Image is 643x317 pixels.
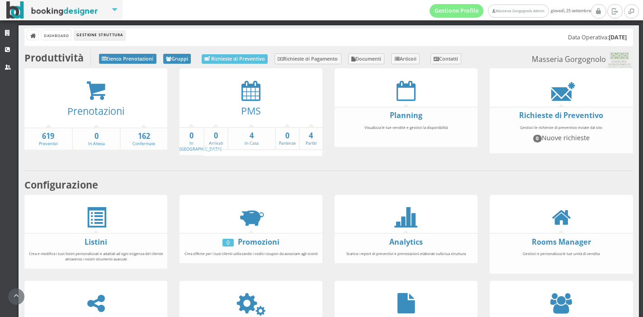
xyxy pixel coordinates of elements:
a: 0Partenze [276,131,299,147]
a: Articoli [391,53,420,64]
a: 619Preventivi [24,131,72,147]
div: Crea e modifica i tuoi listini personalizzati e adattali ad ogni esigenza del cliente attraverso ... [24,247,167,265]
a: 0In [GEOGRAPHIC_DATA] [180,131,222,152]
h5: Data Operativa: [568,34,627,41]
b: Configurazione [24,178,98,191]
div: Crea offerte per i tuoi clienti utilizzando i codici coupon da associare agli sconti [180,247,322,260]
a: Gestione Profilo [430,4,484,18]
a: 0Arrivati [204,131,227,147]
span: 0 [533,135,542,142]
strong: 0 [204,131,227,141]
b: Produttività [24,51,84,64]
a: Richieste di Pagamento [274,53,341,64]
div: Gestisci le richieste di preventivo inviate dal sito [490,121,633,151]
a: Listini [85,237,107,247]
strong: 4 [228,131,275,141]
a: Richieste di Preventivo [519,110,603,120]
a: Planning [390,110,422,120]
img: 0603869b585f11eeb13b0a069e529790.png [606,52,633,68]
a: Richieste di Preventivo [202,54,268,64]
a: Promozioni [238,237,279,247]
li: Gestione Struttura [74,30,125,40]
strong: 0 [276,131,299,141]
b: [DATE] [609,33,627,41]
a: Rooms Manager [532,237,591,247]
span: giovedì, 25 settembre [430,4,591,18]
img: BookingDesigner.com [6,1,98,19]
a: Dashboard [42,30,71,40]
strong: 0 [73,131,119,142]
a: 4Partiti [300,131,323,147]
div: Scarica i report di preventivi e prenotazioni elaborati sulla tua struttura [335,247,478,260]
a: Masseria Gorgognolo Admin [488,5,548,18]
strong: 0 [180,131,203,141]
a: Gruppi [163,54,191,64]
a: Documenti [348,53,385,64]
h4: Nuove richieste [494,134,629,142]
a: Prenotazioni [67,104,124,118]
div: Visualizza le tue vendite e gestisci la disponibilità [335,121,478,145]
a: Elenco Prenotazioni [99,54,156,64]
a: PMS [241,104,261,117]
strong: 619 [24,131,72,142]
a: Analytics [389,237,423,247]
a: Contatti [430,53,462,64]
small: Masseria Gorgognolo [532,52,633,68]
a: 162Confermate [121,131,167,147]
div: 0 [222,239,234,246]
a: 4In Casa [228,131,275,147]
a: 0In Attesa [73,131,119,147]
div: Gestisci e personalizza le tue unità di vendita [490,247,633,271]
strong: 162 [121,131,167,142]
strong: 4 [300,131,323,141]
